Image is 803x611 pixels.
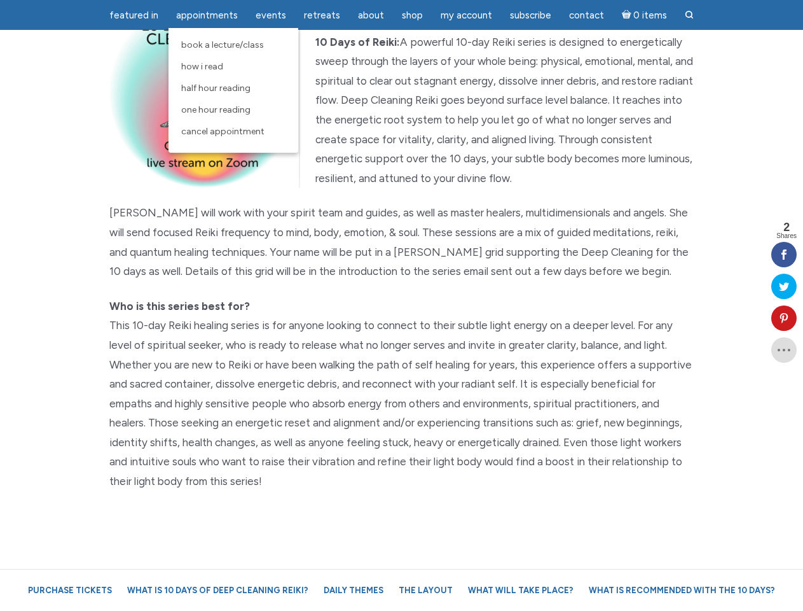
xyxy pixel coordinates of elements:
span: featured in [109,10,158,21]
span: Retreats [304,10,340,21]
a: What will take place? [462,579,580,601]
a: What is recommended with the 10 Days? [582,579,781,601]
span: One Hour Reading [181,104,251,115]
p: This 10-day Reiki healing series is for anyone looking to connect to their subtle light energy on... [109,297,694,491]
a: Appointments [168,3,245,28]
span: Events [256,10,286,21]
p: [PERSON_NAME] will work with your spirit team and guides, as well as master healers, multidimensi... [109,203,694,281]
strong: 10 Days of Reiki: [315,36,400,48]
strong: Who is this series best for? [109,300,250,313]
a: Cancel Appointment [175,121,292,143]
span: Half Hour Reading [181,83,251,94]
span: 0 items [633,11,667,20]
span: 2 [776,221,797,233]
span: Cancel Appointment [181,126,264,137]
a: Purchase Tickets [22,579,118,601]
a: How I Read [175,56,292,78]
p: A powerful 10-day Reiki series is designed to energetically sweep through the layers of your whol... [109,32,694,188]
a: Subscribe [502,3,559,28]
span: Appointments [176,10,238,21]
a: Retreats [296,3,348,28]
a: Cart0 items [614,2,675,28]
a: Book a Lecture/Class [175,34,292,56]
span: Shares [776,233,797,239]
a: Half Hour Reading [175,78,292,99]
span: About [358,10,384,21]
a: My Account [433,3,500,28]
a: featured in [102,3,166,28]
span: Contact [569,10,604,21]
a: Contact [561,3,612,28]
a: Daily Themes [317,579,390,601]
a: Shop [394,3,430,28]
a: The Layout [392,579,459,601]
a: About [350,3,392,28]
span: Shop [402,10,423,21]
span: How I Read [181,61,223,72]
span: Book a Lecture/Class [181,39,264,50]
i: Cart [622,10,634,21]
a: What is 10 Days of Deep Cleaning Reiki? [121,579,315,601]
span: Subscribe [510,10,551,21]
span: My Account [441,10,492,21]
a: One Hour Reading [175,99,292,121]
a: Events [248,3,294,28]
